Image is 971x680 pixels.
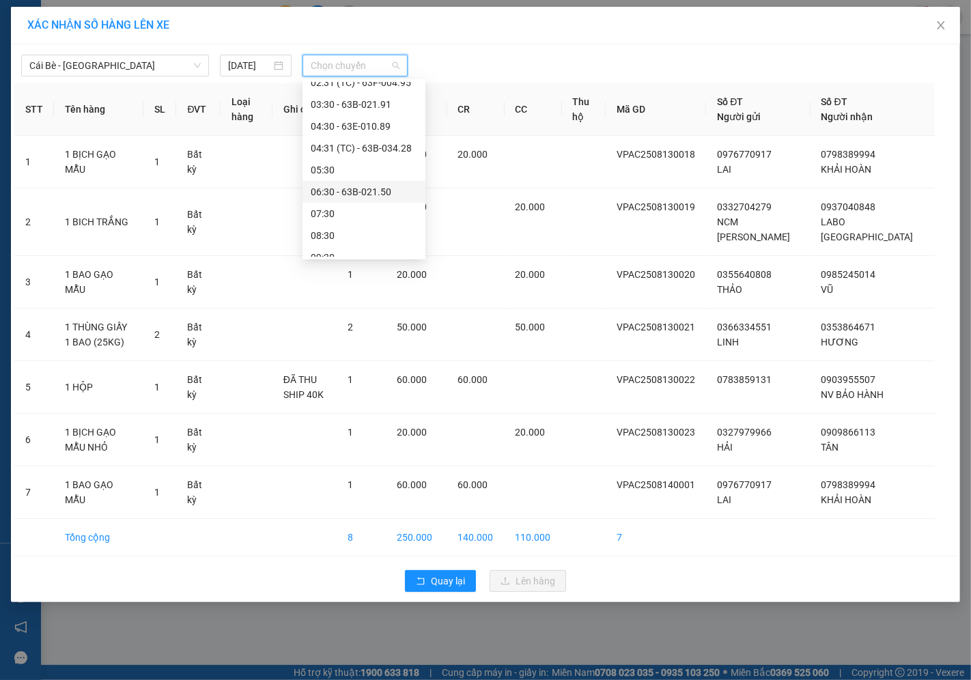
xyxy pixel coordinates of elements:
[54,466,143,519] td: 1 BAO GẠO MẪU
[516,427,546,438] span: 20.000
[311,206,417,221] div: 07:30
[311,97,417,112] div: 03:30 - 63B-021.91
[27,18,169,31] span: XÁC NHẬN SỐ HÀNG LÊN XE
[143,83,176,136] th: SL
[397,479,427,490] span: 60.000
[821,164,872,175] span: KHẢI HOÀN
[10,89,33,104] span: Rồi :
[717,479,772,490] span: 0976770917
[717,442,733,453] span: HẢI
[717,284,742,295] span: THẢO
[821,216,914,242] span: LABO [GEOGRAPHIC_DATA]
[154,216,160,227] span: 1
[516,201,546,212] span: 20.000
[221,83,272,136] th: Loại hàng
[311,141,417,156] div: 04:31 (TC) - 63B-034.28
[447,83,505,136] th: CR
[176,309,220,361] td: Bất kỳ
[490,570,566,592] button: uploadLên hàng
[458,479,488,490] span: 60.000
[311,75,417,90] div: 02:31 (TC) - 63F-004.95
[14,309,54,361] td: 4
[272,83,337,136] th: Ghi chú
[348,374,353,385] span: 1
[717,427,772,438] span: 0327979966
[14,83,54,136] th: STT
[505,519,562,556] td: 110.000
[821,374,876,385] span: 0903955507
[821,322,876,332] span: 0353864671
[14,256,54,309] td: 3
[516,269,546,280] span: 20.000
[337,519,385,556] td: 8
[717,322,772,332] span: 0366334551
[176,256,220,309] td: Bất kỳ
[821,149,876,160] span: 0798389994
[54,309,143,361] td: 1 THÙNG GIẤY 1 BAO (25KG)
[14,361,54,414] td: 5
[283,374,324,400] span: ĐÃ THU SHIP 40K
[154,487,160,498] span: 1
[617,149,695,160] span: VPAC2508130018
[516,322,546,332] span: 50.000
[12,28,107,44] div: TÙNG
[117,12,255,44] div: VP [GEOGRAPHIC_DATA]
[54,256,143,309] td: 1 BAO GẠO MẪU
[348,322,353,332] span: 2
[348,269,353,280] span: 1
[176,83,220,136] th: ĐVT
[14,414,54,466] td: 6
[311,228,417,243] div: 08:30
[458,149,488,160] span: 20.000
[311,55,399,76] span: Chọn chuyến
[431,573,465,589] span: Quay lại
[117,44,255,61] div: KHẢI HOÀN
[12,44,107,63] div: 0973682907
[176,361,220,414] td: Bất kỳ
[405,570,476,592] button: rollbackQuay lại
[717,216,790,242] span: NCM [PERSON_NAME]
[922,7,960,45] button: Close
[397,374,427,385] span: 60.000
[717,201,772,212] span: 0332704279
[348,479,353,490] span: 1
[617,479,695,490] span: VPAC2508140001
[176,466,220,519] td: Bất kỳ
[348,427,353,438] span: 1
[14,136,54,188] td: 1
[176,188,220,256] td: Bất kỳ
[617,322,695,332] span: VPAC2508130021
[117,13,150,27] span: Nhận:
[386,519,447,556] td: 250.000
[29,55,201,76] span: Cái Bè - Sài Gòn
[821,442,839,453] span: TÂN
[14,188,54,256] td: 2
[54,361,143,414] td: 1 HỘP
[562,83,606,136] th: Thu hộ
[717,164,731,175] span: LAI
[617,201,695,212] span: VPAC2508130019
[311,119,417,134] div: 04:30 - 63E-010.89
[154,434,160,445] span: 1
[176,136,220,188] td: Bất kỳ
[617,269,695,280] span: VPAC2508130020
[54,136,143,188] td: 1 BỊCH GẠO MẪU
[717,494,731,505] span: LAI
[717,269,772,280] span: 0355640808
[416,576,425,587] span: rollback
[821,96,847,107] span: Số ĐT
[228,58,271,73] input: 14/08/2025
[311,184,417,199] div: 06:30 - 63B-021.50
[397,427,427,438] span: 20.000
[117,61,255,80] div: 0798389994
[10,88,109,104] div: 30.000
[397,322,427,332] span: 50.000
[821,201,876,212] span: 0937040848
[617,374,695,385] span: VPAC2508130022
[606,83,706,136] th: Mã GD
[821,111,873,122] span: Người nhận
[717,111,761,122] span: Người gửi
[821,269,876,280] span: 0985245014
[54,83,143,136] th: Tên hàng
[154,329,160,340] span: 2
